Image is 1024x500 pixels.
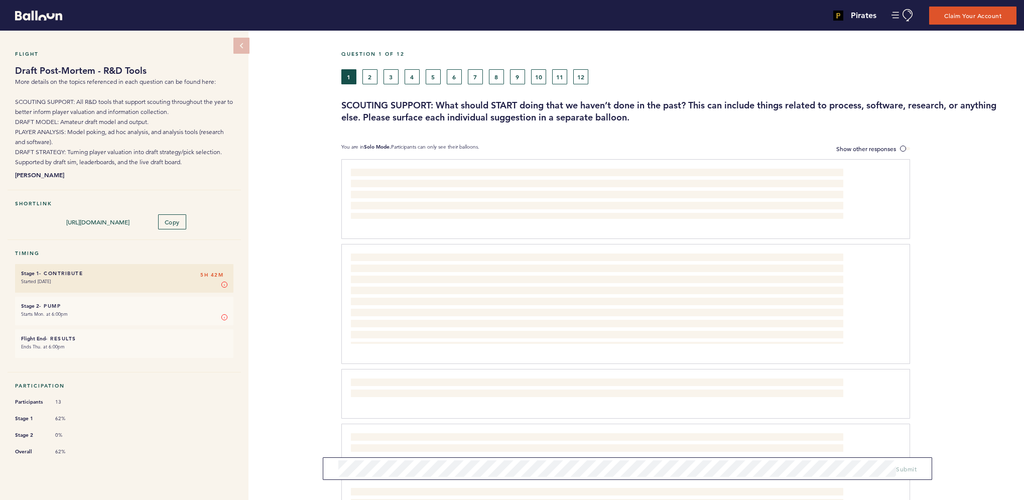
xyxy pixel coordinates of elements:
[55,399,85,406] span: 13
[468,69,483,84] button: 7
[21,343,65,350] time: Ends Thu. at 6:00pm
[21,303,39,309] small: Stage 2
[15,200,233,207] h5: Shortlink
[362,69,377,84] button: 2
[8,10,62,21] a: Balloon
[573,69,588,84] button: 12
[15,397,45,407] span: Participants
[55,448,85,455] span: 62%
[510,69,525,84] button: 9
[929,7,1016,25] button: Claim Your Account
[15,78,233,166] span: More details on the topics referenced in each question can be found here: SCOUTING SUPPORT: All R...
[341,99,1016,123] h3: SCOUTING SUPPORT: What should START doing that we haven’t done in the past? This can include thin...
[489,69,504,84] button: 8
[351,434,843,452] span: Allow "dummy" reports to be written by select few non-Amateur-scouting staff. These would be repo...
[341,144,479,154] p: You are in Participants can only see their balloons.
[341,51,1016,57] h5: Question 1 of 12
[836,145,896,153] span: Show other responses
[21,278,51,285] time: Started [DATE]
[383,69,399,84] button: 3
[55,415,85,422] span: 62%
[21,335,227,342] h6: - Results
[21,303,227,309] h6: - Pump
[364,144,391,150] b: Solo Mode.
[531,69,546,84] button: 10
[351,170,844,218] span: We need to find a way to divorce "where the player should be on the board" from "should [Player A...
[891,9,914,22] button: Manage Account
[351,380,835,398] span: Provide ML distributions for certain stats / scouting report features. What is 40 grade Max EV? W...
[15,447,45,457] span: Overall
[200,270,223,280] span: 5H 42M
[896,465,917,473] span: Submit
[21,335,46,342] small: Flight End
[15,51,233,57] h5: Flight
[426,69,441,84] button: 5
[15,414,45,424] span: Stage 1
[15,11,62,21] svg: Balloon
[15,430,45,440] span: Stage 2
[896,464,917,474] button: Submit
[158,214,186,229] button: Copy
[165,218,180,226] span: Copy
[351,255,841,343] span: L ipsum do sitame cons adipis elit-sedd / eiu / temp incid utlab etdo magna aliq enima minimv qu ...
[21,311,68,317] time: Starts Mon. at 6:00pm
[851,10,876,22] h4: Pirates
[341,69,356,84] button: 1
[552,69,567,84] button: 11
[15,383,233,389] h5: Participation
[15,250,233,257] h5: Timing
[15,65,233,77] h1: Draft Post-Mortem - R&D Tools
[447,69,462,84] button: 6
[21,270,39,277] small: Stage 1
[55,432,85,439] span: 0%
[405,69,420,84] button: 4
[21,270,227,277] h6: - Contribute
[15,170,233,180] b: [PERSON_NAME]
